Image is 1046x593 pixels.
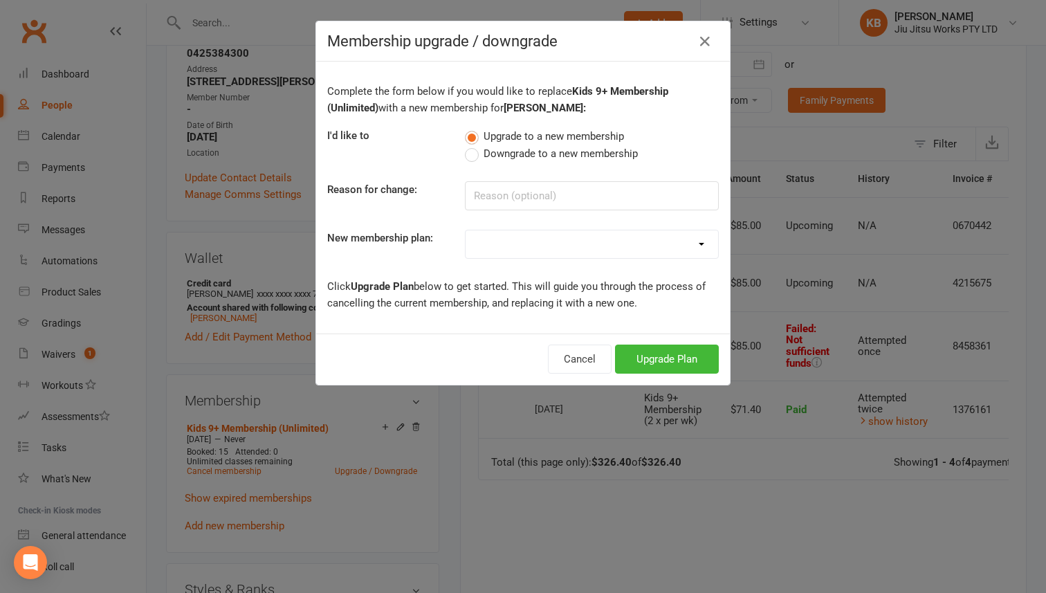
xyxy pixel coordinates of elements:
b: [PERSON_NAME]: [504,102,586,114]
label: New membership plan: [327,230,433,246]
input: Reason (optional) [465,181,719,210]
p: Complete the form below if you would like to replace with a new membership for [327,83,719,116]
button: Cancel [548,345,612,374]
button: Close [694,30,716,53]
span: Upgrade to a new membership [484,128,624,143]
p: Click below to get started. This will guide you through the process of cancelling the current mem... [327,278,719,311]
button: Upgrade Plan [615,345,719,374]
label: I'd like to [327,127,369,144]
span: Downgrade to a new membership [484,145,638,160]
label: Reason for change: [327,181,417,198]
h4: Membership upgrade / downgrade [327,33,719,50]
b: Upgrade Plan [351,280,414,293]
div: Open Intercom Messenger [14,546,47,579]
